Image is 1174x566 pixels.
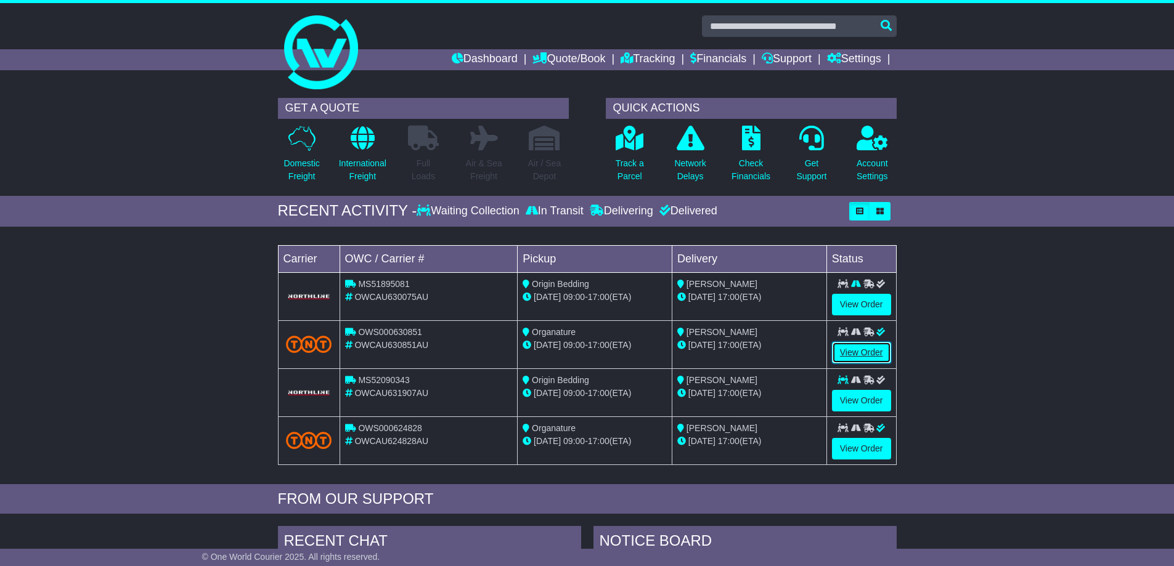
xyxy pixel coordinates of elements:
[677,435,821,448] div: (ETA)
[283,125,320,190] a: DomesticFreight
[354,436,428,446] span: OWCAU624828AU
[826,245,896,272] td: Status
[518,245,672,272] td: Pickup
[358,423,422,433] span: OWS000624828
[857,157,888,183] p: Account Settings
[588,340,609,350] span: 17:00
[718,436,740,446] span: 17:00
[278,202,417,220] div: RECENT ACTIVITY -
[563,292,585,302] span: 09:00
[587,204,656,218] div: Delivering
[534,436,561,446] span: [DATE]
[523,204,587,218] div: In Transit
[338,125,387,190] a: InternationalFreight
[732,157,770,183] p: Check Financials
[563,388,585,398] span: 09:00
[283,157,319,183] p: Domestic Freight
[278,98,569,119] div: GET A QUOTE
[832,294,891,315] a: View Order
[523,387,667,400] div: - (ETA)
[677,291,821,304] div: (ETA)
[656,204,717,218] div: Delivered
[588,388,609,398] span: 17:00
[532,279,589,289] span: Origin Bedding
[286,336,332,352] img: TNT_Domestic.png
[202,552,380,562] span: © One World Courier 2025. All rights reserved.
[677,387,821,400] div: (ETA)
[674,125,706,190] a: NetworkDelays
[532,423,576,433] span: Organature
[534,388,561,398] span: [DATE]
[417,204,522,218] div: Waiting Collection
[687,423,757,433] span: [PERSON_NAME]
[466,157,502,183] p: Air & Sea Freight
[588,436,609,446] span: 17:00
[452,49,518,70] a: Dashboard
[528,157,561,183] p: Air / Sea Depot
[523,291,667,304] div: - (ETA)
[615,125,645,190] a: Track aParcel
[687,279,757,289] span: [PERSON_NAME]
[340,245,518,272] td: OWC / Carrier #
[532,375,589,385] span: Origin Bedding
[677,339,821,352] div: (ETA)
[616,157,644,183] p: Track a Parcel
[832,342,891,363] a: View Order
[688,292,715,302] span: [DATE]
[354,340,428,350] span: OWCAU630851AU
[856,125,889,190] a: AccountSettings
[286,389,332,397] img: GetCarrierServiceLogo
[278,490,897,508] div: FROM OUR SUPPORT
[690,49,746,70] a: Financials
[278,245,340,272] td: Carrier
[588,292,609,302] span: 17:00
[688,340,715,350] span: [DATE]
[672,245,826,272] td: Delivery
[354,292,428,302] span: OWCAU630075AU
[687,375,757,385] span: [PERSON_NAME]
[796,125,827,190] a: GetSupport
[718,388,740,398] span: 17:00
[354,388,428,398] span: OWCAU631907AU
[674,157,706,183] p: Network Delays
[731,125,771,190] a: CheckFinancials
[593,526,897,559] div: NOTICE BOARD
[621,49,675,70] a: Tracking
[534,292,561,302] span: [DATE]
[532,327,576,337] span: Organature
[339,157,386,183] p: International Freight
[832,438,891,459] a: View Order
[358,327,422,337] span: OWS000630851
[534,340,561,350] span: [DATE]
[358,279,409,289] span: MS51895081
[762,49,812,70] a: Support
[523,435,667,448] div: - (ETA)
[827,49,881,70] a: Settings
[718,340,740,350] span: 17:00
[832,390,891,411] a: View Order
[532,49,605,70] a: Quote/Book
[278,526,581,559] div: RECENT CHAT
[796,157,826,183] p: Get Support
[687,327,757,337] span: [PERSON_NAME]
[523,339,667,352] div: - (ETA)
[563,436,585,446] span: 09:00
[358,375,409,385] span: MS52090343
[606,98,897,119] div: QUICK ACTIONS
[688,436,715,446] span: [DATE]
[286,293,332,301] img: GetCarrierServiceLogo
[688,388,715,398] span: [DATE]
[718,292,740,302] span: 17:00
[408,157,439,183] p: Full Loads
[286,432,332,448] img: TNT_Domestic.png
[563,340,585,350] span: 09:00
